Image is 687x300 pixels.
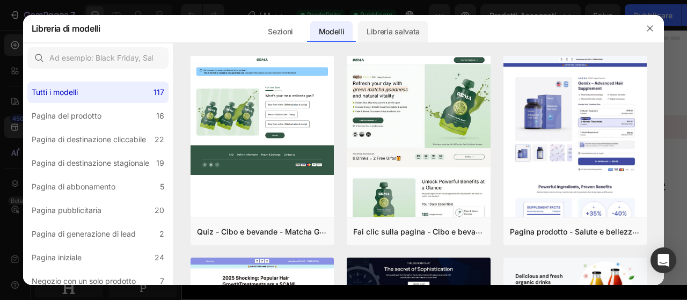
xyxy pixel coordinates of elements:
[32,158,149,167] font: Pagina di destinazione stagionale
[32,182,115,191] font: Pagina di abbonamento
[367,27,420,36] font: Libreria salvata
[159,229,164,238] font: 2
[156,158,164,167] font: 19
[155,253,164,262] font: 24
[353,226,562,236] font: Fai clic sulla pagina - Cibo e bevande - Matcha Glow Shot
[32,111,101,120] font: Pagina del prodotto
[32,276,136,286] font: Negozio con un solo prodotto
[1,188,643,233] p: [PERSON_NAME] la guida che ha già aiutato tante persone a riconoscere e guarire dalle relazioni t...
[651,247,676,273] div: Apri Intercom Messenger
[156,111,164,120] font: 16
[271,40,374,108] img: gempages_581190845470868398-22ec8d87-762e-4630-ad4a-eeccc25191ed.png
[32,87,78,97] font: Tutti i modelli
[319,27,345,36] font: Modelli
[32,229,136,238] font: Pagina di generazione di lead
[32,253,82,262] font: Pagina iniziale
[1,146,643,178] p: Ora puoi liberartene e rinascere.
[27,47,169,69] input: Ad esempio: Black Friday, Saldi, ecc.
[32,206,101,215] font: Pagina pubblicitaria
[32,135,146,144] font: Pagina di destinazione cliccabile
[197,226,350,236] font: Quiz - Cibo e bevande - Matcha Glow Shot
[160,276,164,286] font: 7
[155,206,164,215] font: 20
[160,182,164,191] font: 5
[1,23,643,39] p: 50% DI SCONTO SOLO PER [DATE]
[268,27,293,36] font: Sezioni
[154,87,164,97] font: 117
[32,23,100,34] font: Libreria di modelli
[155,135,164,144] font: 22
[191,56,334,175] img: quiz-1.png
